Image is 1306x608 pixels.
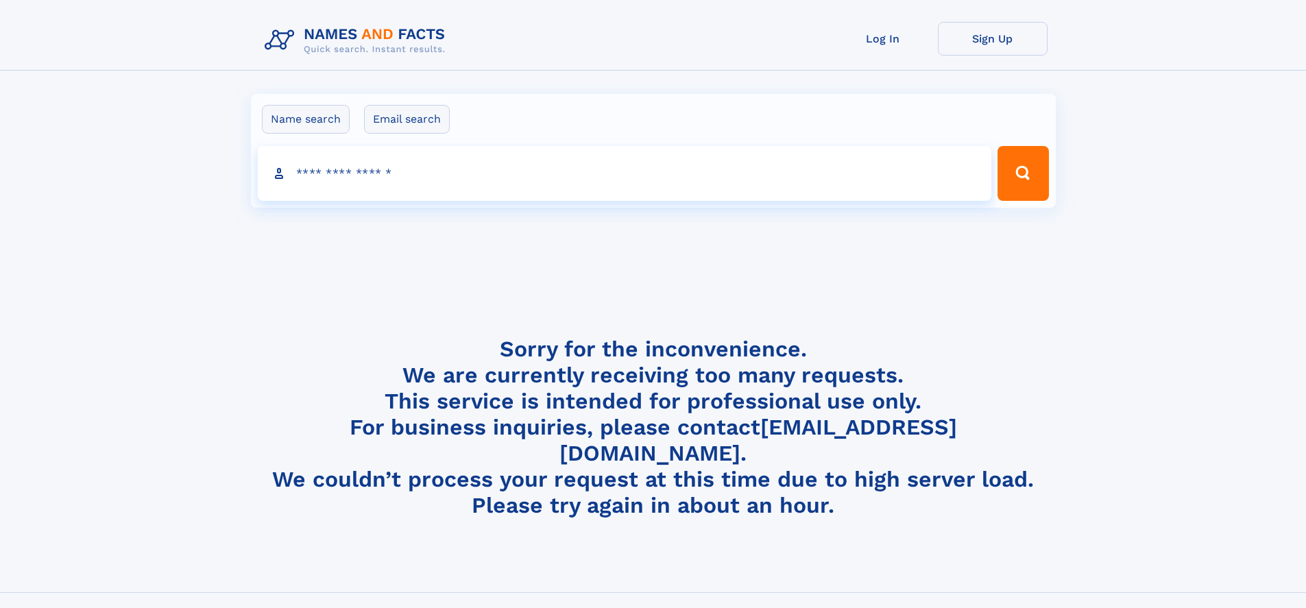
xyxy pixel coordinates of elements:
[259,22,457,59] img: Logo Names and Facts
[938,22,1048,56] a: Sign Up
[258,146,992,201] input: search input
[262,105,350,134] label: Name search
[259,336,1048,519] h4: Sorry for the inconvenience. We are currently receiving too many requests. This service is intend...
[828,22,938,56] a: Log In
[559,414,957,466] a: [EMAIL_ADDRESS][DOMAIN_NAME]
[997,146,1048,201] button: Search Button
[364,105,450,134] label: Email search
